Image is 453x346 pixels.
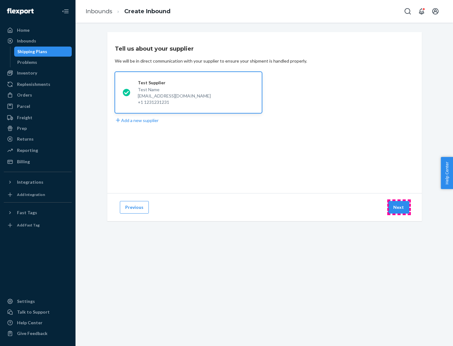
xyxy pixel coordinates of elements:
div: Settings [17,298,35,304]
h3: Tell us about your supplier [115,45,194,53]
a: Prep [4,123,72,133]
div: Problems [17,59,37,65]
button: Open account menu [429,5,442,18]
button: Give Feedback [4,328,72,338]
div: Help Center [17,320,42,326]
div: Inventory [17,70,37,76]
div: Billing [17,159,30,165]
div: Fast Tags [17,209,37,216]
div: Add Fast Tag [17,222,40,228]
div: Parcel [17,103,30,109]
button: Open Search Box [401,5,414,18]
a: Settings [4,296,72,306]
a: Inbounds [86,8,112,15]
button: Open notifications [415,5,428,18]
button: Previous [120,201,149,214]
div: Home [17,27,30,33]
a: Help Center [4,318,72,328]
div: Orders [17,92,32,98]
div: Inbounds [17,38,36,44]
div: Add Integration [17,192,45,197]
div: Integrations [17,179,43,185]
a: Returns [4,134,72,144]
a: Replenishments [4,79,72,89]
a: Orders [4,90,72,100]
a: Parcel [4,101,72,111]
div: Talk to Support [17,309,50,315]
a: Billing [4,157,72,167]
button: Integrations [4,177,72,187]
div: Give Feedback [17,330,48,337]
div: Returns [17,136,34,142]
ol: breadcrumbs [81,2,176,21]
div: Replenishments [17,81,50,87]
a: Add Fast Tag [4,220,72,230]
div: Reporting [17,147,38,153]
img: Flexport logo [7,8,34,14]
a: Home [4,25,72,35]
a: Add Integration [4,190,72,200]
a: Inbounds [4,36,72,46]
a: Create Inbound [124,8,171,15]
button: Add a new supplier [115,117,159,124]
button: Next [388,201,409,214]
a: Problems [14,57,72,67]
a: Freight [4,113,72,123]
a: Talk to Support [4,307,72,317]
div: Prep [17,125,27,131]
div: Shipping Plans [17,48,47,55]
div: We will be in direct communication with your supplier to ensure your shipment is handled properly. [115,58,307,64]
a: Inventory [4,68,72,78]
a: Reporting [4,145,72,155]
button: Close Navigation [59,5,72,18]
button: Fast Tags [4,208,72,218]
button: Help Center [441,157,453,189]
a: Shipping Plans [14,47,72,57]
div: Freight [17,114,32,121]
